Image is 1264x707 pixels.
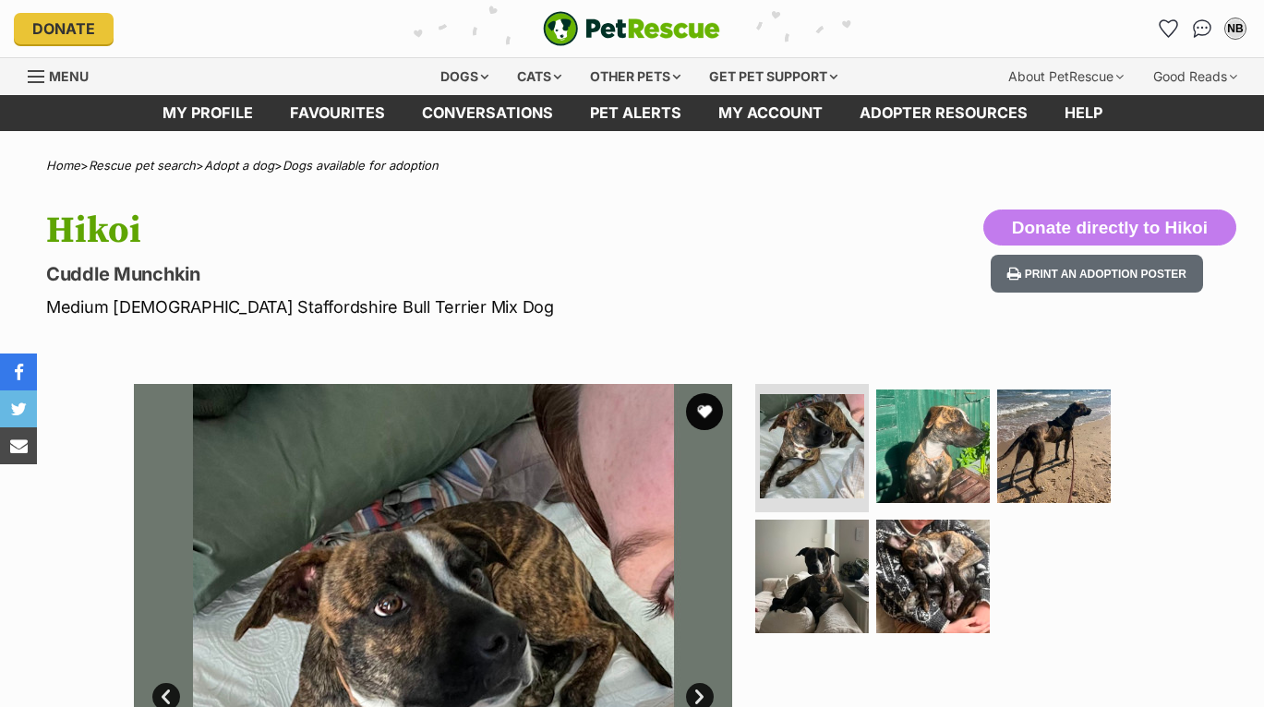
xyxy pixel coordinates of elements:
p: Medium [DEMOGRAPHIC_DATA] Staffordshire Bull Terrier Mix Dog [46,294,771,319]
div: Other pets [577,58,693,95]
img: logo-e224e6f780fb5917bec1dbf3a21bbac754714ae5b6737aabdf751b685950b380.svg [543,11,720,46]
a: PetRescue [543,11,720,46]
ul: Account quick links [1154,14,1250,43]
a: Pet alerts [572,95,700,131]
button: Print an adoption poster [991,255,1203,293]
img: chat-41dd97257d64d25036548639549fe6c8038ab92f7586957e7f3b1b290dea8141.svg [1193,19,1212,38]
a: Help [1046,95,1121,131]
button: Donate directly to Hikoi [983,210,1236,246]
a: Dogs available for adoption [283,158,439,173]
img: Photo of Hikoi [755,520,869,633]
a: Menu [28,58,102,91]
div: NB [1226,19,1245,38]
a: Adopter resources [841,95,1046,131]
a: Donate [14,13,114,44]
a: conversations [403,95,572,131]
a: Favourites [271,95,403,131]
a: Adopt a dog [204,158,274,173]
div: Get pet support [696,58,850,95]
img: Photo of Hikoi [997,389,1111,503]
span: Menu [49,68,89,84]
a: Favourites [1154,14,1184,43]
div: About PetRescue [995,58,1137,95]
button: favourite [686,393,723,430]
button: My account [1221,14,1250,43]
img: Photo of Hikoi [760,394,864,498]
a: Rescue pet search [89,158,196,173]
h1: Hikoi [46,210,771,252]
div: Dogs [427,58,501,95]
div: Cats [504,58,574,95]
img: Photo of Hikoi [876,520,990,633]
a: Conversations [1187,14,1217,43]
div: Good Reads [1140,58,1250,95]
p: Cuddle Munchkin [46,261,771,287]
a: My profile [144,95,271,131]
a: Home [46,158,80,173]
a: My account [700,95,841,131]
img: Photo of Hikoi [876,389,990,503]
